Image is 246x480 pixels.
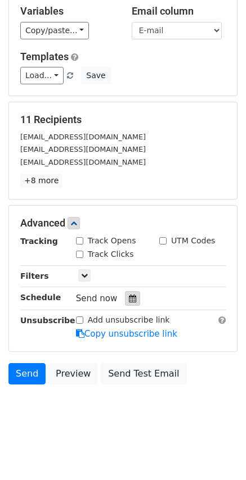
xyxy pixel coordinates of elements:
[20,271,49,280] strong: Filters
[20,114,226,126] h5: 11 Recipients
[76,329,177,339] a: Copy unsubscribe link
[20,51,69,62] a: Templates
[8,363,46,384] a: Send
[88,235,136,247] label: Track Opens
[88,248,134,260] label: Track Clicks
[81,67,110,84] button: Save
[88,314,170,326] label: Add unsubscribe link
[20,22,89,39] a: Copy/paste...
[20,316,75,325] strong: Unsubscribe
[171,235,215,247] label: UTM Codes
[190,426,246,480] div: 聊天小组件
[190,426,246,480] iframe: Chat Widget
[20,217,226,229] h5: Advanced
[76,293,118,304] span: Send now
[20,133,146,141] small: [EMAIL_ADDRESS][DOMAIN_NAME]
[20,5,115,17] h5: Variables
[132,5,226,17] h5: Email column
[48,363,98,384] a: Preview
[101,363,186,384] a: Send Test Email
[20,158,146,166] small: [EMAIL_ADDRESS][DOMAIN_NAME]
[20,174,62,188] a: +8 more
[20,67,64,84] a: Load...
[20,293,61,302] strong: Schedule
[20,237,58,246] strong: Tracking
[20,145,146,153] small: [EMAIL_ADDRESS][DOMAIN_NAME]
